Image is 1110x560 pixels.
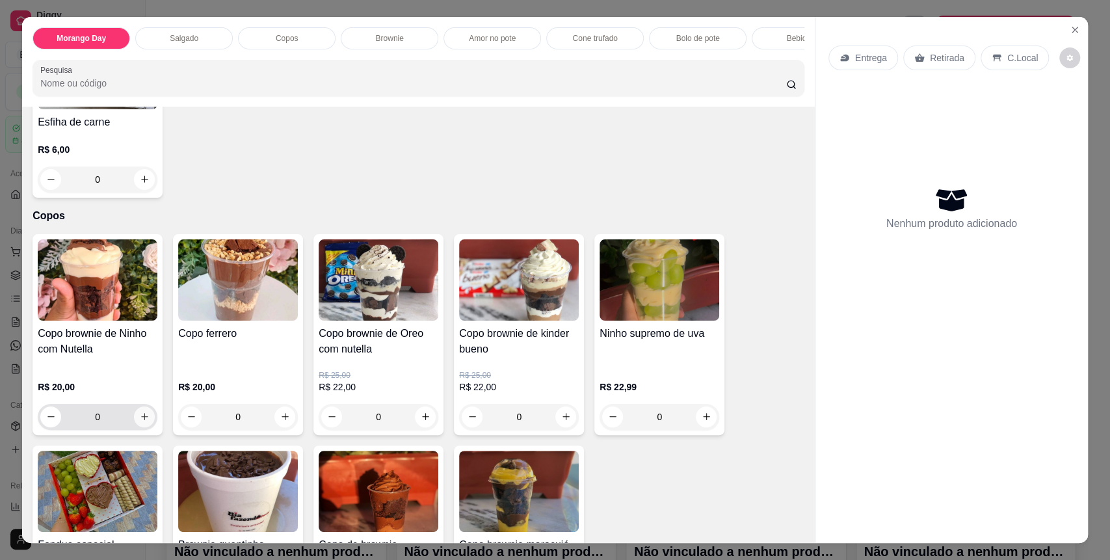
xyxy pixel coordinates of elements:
[276,33,298,44] p: Copos
[696,407,717,427] button: increase-product-quantity
[40,77,786,90] input: Pesquisa
[178,380,298,393] p: R$ 20,00
[459,451,579,532] img: product-image
[40,169,61,190] button: decrease-product-quantity
[274,407,295,427] button: increase-product-quantity
[38,326,157,357] h4: Copo brownie de Ninho com Nutella
[459,370,579,380] p: R$ 25,00
[319,380,438,393] p: R$ 22,00
[319,239,438,321] img: product-image
[1064,20,1085,40] button: Close
[178,537,298,553] h4: Brownie quentinho
[930,51,964,64] p: Retirada
[602,407,623,427] button: decrease-product-quantity
[40,64,77,75] label: Pesquisa
[1059,47,1080,68] button: decrease-product-quantity
[170,33,198,44] p: Salgado
[469,33,516,44] p: Amor no pote
[178,239,298,321] img: product-image
[38,143,157,156] p: R$ 6,00
[321,407,342,427] button: decrease-product-quantity
[38,239,157,321] img: product-image
[38,114,157,130] h4: Esfiha de carne
[459,326,579,357] h4: Copo brownie de kinder bueno
[181,407,202,427] button: decrease-product-quantity
[786,33,814,44] p: Bebidas
[40,407,61,427] button: decrease-product-quantity
[462,407,482,427] button: decrease-product-quantity
[555,407,576,427] button: increase-product-quantity
[459,380,579,393] p: R$ 22,00
[600,239,719,321] img: product-image
[178,451,298,532] img: product-image
[375,33,403,44] p: Brownie
[134,407,155,427] button: increase-product-quantity
[33,208,804,224] p: Copos
[178,326,298,341] h4: Copo ferrero
[319,370,438,380] p: R$ 25,00
[855,51,887,64] p: Entrega
[134,169,155,190] button: increase-product-quantity
[459,239,579,321] img: product-image
[572,33,617,44] p: Cone trufado
[319,451,438,532] img: product-image
[415,407,436,427] button: increase-product-quantity
[600,380,719,393] p: R$ 22,99
[57,33,106,44] p: Morango Day
[600,326,719,341] h4: Ninho supremo de uva
[1007,51,1038,64] p: C.Local
[319,326,438,357] h4: Copo brownie de Oreo com nutella
[38,451,157,532] img: product-image
[38,380,157,393] p: R$ 20,00
[676,33,719,44] p: Bolo de pote
[38,537,157,553] h4: Fondue especial
[886,216,1017,232] p: Nenhum produto adicionado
